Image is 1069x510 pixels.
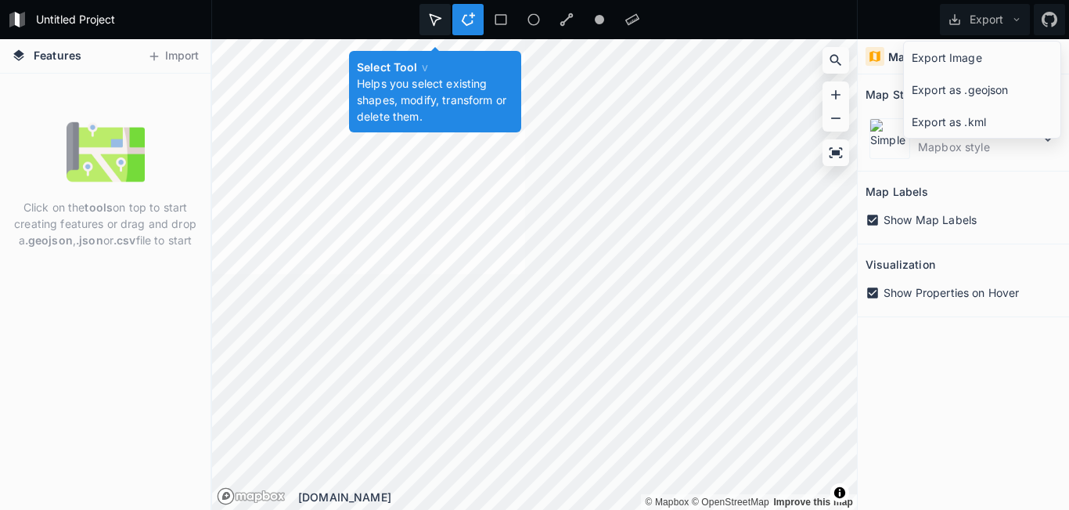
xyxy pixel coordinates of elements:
span: Show Properties on Hover [884,284,1019,301]
button: Export [940,4,1030,35]
span: Features [34,47,81,63]
h2: Visualization [866,252,935,277]
div: Export Image [904,42,1060,74]
h2: Map Style [866,82,920,107]
a: Map feedback [773,497,853,508]
p: Helps you select existing shapes, modify, transform or delete them. [357,75,513,125]
h4: Select Tool [357,59,513,75]
a: Mapbox [645,497,689,508]
span: Show Map Labels [884,212,977,228]
dd: Mapbox style [918,139,1038,155]
img: empty [67,113,145,191]
strong: .json [76,233,103,247]
strong: .csv [113,233,136,247]
span: v [422,60,428,74]
div: Export as .geojson [904,74,1060,106]
img: Simple [869,118,910,159]
span: Toggle attribution [835,484,844,501]
a: OpenStreetMap [692,497,769,508]
strong: tools [85,201,113,214]
button: Toggle attribution [830,483,849,502]
a: Mapbox logo [217,487,235,505]
h2: Map Labels [866,179,928,204]
a: Mapbox logo [217,487,286,505]
div: Export as .kml [904,106,1060,138]
p: Click on the on top to start creating features or drag and drop a , or file to start [12,199,199,248]
strong: .geojson [25,233,73,247]
div: [DOMAIN_NAME] [298,489,857,505]
button: Import [139,44,207,69]
h4: Map and Visuals [888,49,980,65]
